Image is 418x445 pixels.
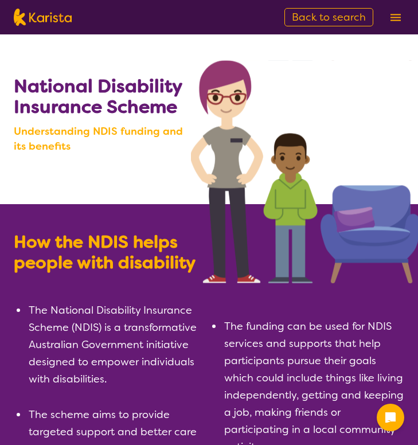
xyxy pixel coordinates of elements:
[284,8,373,26] a: Back to search
[292,10,366,24] span: Back to search
[28,302,209,388] li: The National Disability Insurance Scheme (NDIS) is a transformative Australian Government initiat...
[14,9,72,26] img: Karista logo
[390,14,401,21] img: menu
[14,74,182,119] b: National Disability Insurance Scheme
[14,231,196,274] b: How the NDIS helps people with disability
[14,124,186,154] b: Understanding NDIS funding and its benefits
